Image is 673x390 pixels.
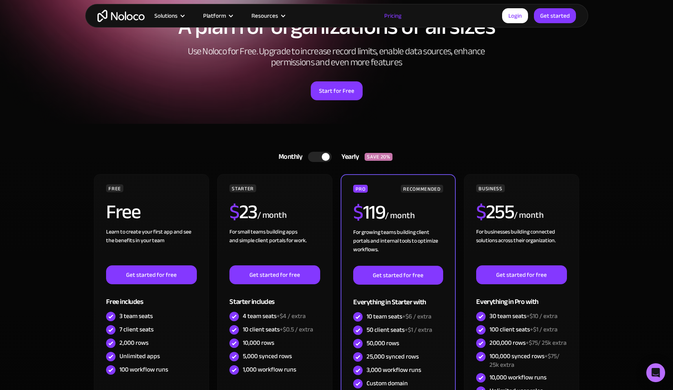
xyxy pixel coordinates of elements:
[229,184,256,192] div: STARTER
[119,338,149,347] div: 2,000 rows
[385,210,414,222] div: / month
[646,363,665,382] div: Open Intercom Messenger
[367,339,399,348] div: 50,000 rows
[243,338,274,347] div: 10,000 rows
[106,284,196,310] div: Free includes
[476,265,567,284] a: Get started for free
[277,310,306,322] span: +$4 / extra
[280,324,313,335] span: +$0.5 / extra
[243,365,296,374] div: 1,000 workflow runs
[353,228,443,266] div: For growing teams building client portals and internal tools to optimize workflows.
[374,11,411,21] a: Pricing
[530,324,557,335] span: +$1 / extra
[229,193,239,230] span: $
[353,194,363,231] span: $
[405,324,432,336] span: +$1 / extra
[367,366,421,374] div: 3,000 workflow runs
[402,311,431,322] span: +$6 / extra
[353,202,385,222] h2: 119
[119,352,160,361] div: Unlimited apps
[180,46,494,68] h2: Use Noloco for Free. Upgrade to increase record limits, enable data sources, enhance permissions ...
[251,11,278,21] div: Resources
[145,11,193,21] div: Solutions
[490,373,546,382] div: 10,000 workflow runs
[119,365,168,374] div: 100 workflow runs
[229,284,320,310] div: Starter includes
[242,11,294,21] div: Resources
[526,310,557,322] span: +$10 / extra
[106,228,196,265] div: Learn to create your first app and see the benefits in your team ‍
[193,11,242,21] div: Platform
[106,202,140,222] h2: Free
[119,325,154,334] div: 7 client seats
[367,352,419,361] div: 25,000 synced rows
[476,184,504,192] div: BUSINESS
[229,202,257,222] h2: 23
[203,11,226,21] div: Platform
[490,338,567,347] div: 200,000 rows
[490,350,559,371] span: +$75/ 25k extra
[367,326,432,334] div: 50 client seats
[119,312,153,320] div: 3 team seats
[257,209,287,222] div: / month
[353,266,443,285] a: Get started for free
[353,185,368,193] div: PRO
[332,151,365,163] div: Yearly
[353,285,443,310] div: Everything in Starter with
[243,352,292,361] div: 5,000 synced rows
[476,284,567,310] div: Everything in Pro with
[106,265,196,284] a: Get started for free
[269,151,308,163] div: Monthly
[514,209,543,222] div: / month
[476,228,567,265] div: For businesses building connected solutions across their organization. ‍
[534,8,576,23] a: Get started
[243,312,306,320] div: 4 team seats
[401,185,443,193] div: RECOMMENDED
[490,352,567,369] div: 100,000 synced rows
[97,10,145,22] a: home
[243,325,313,334] div: 10 client seats
[93,15,580,38] h1: A plan for organizations of all sizes
[311,81,363,100] a: Start for Free
[229,265,320,284] a: Get started for free
[476,202,514,222] h2: 255
[490,325,557,334] div: 100 client seats
[154,11,178,21] div: Solutions
[229,228,320,265] div: For small teams building apps and simple client portals for work. ‍
[106,184,123,192] div: FREE
[367,312,431,321] div: 10 team seats
[526,337,567,349] span: +$75/ 25k extra
[502,8,528,23] a: Login
[365,153,392,161] div: SAVE 20%
[490,312,557,320] div: 30 team seats
[367,379,408,388] div: Custom domain
[476,193,486,230] span: $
